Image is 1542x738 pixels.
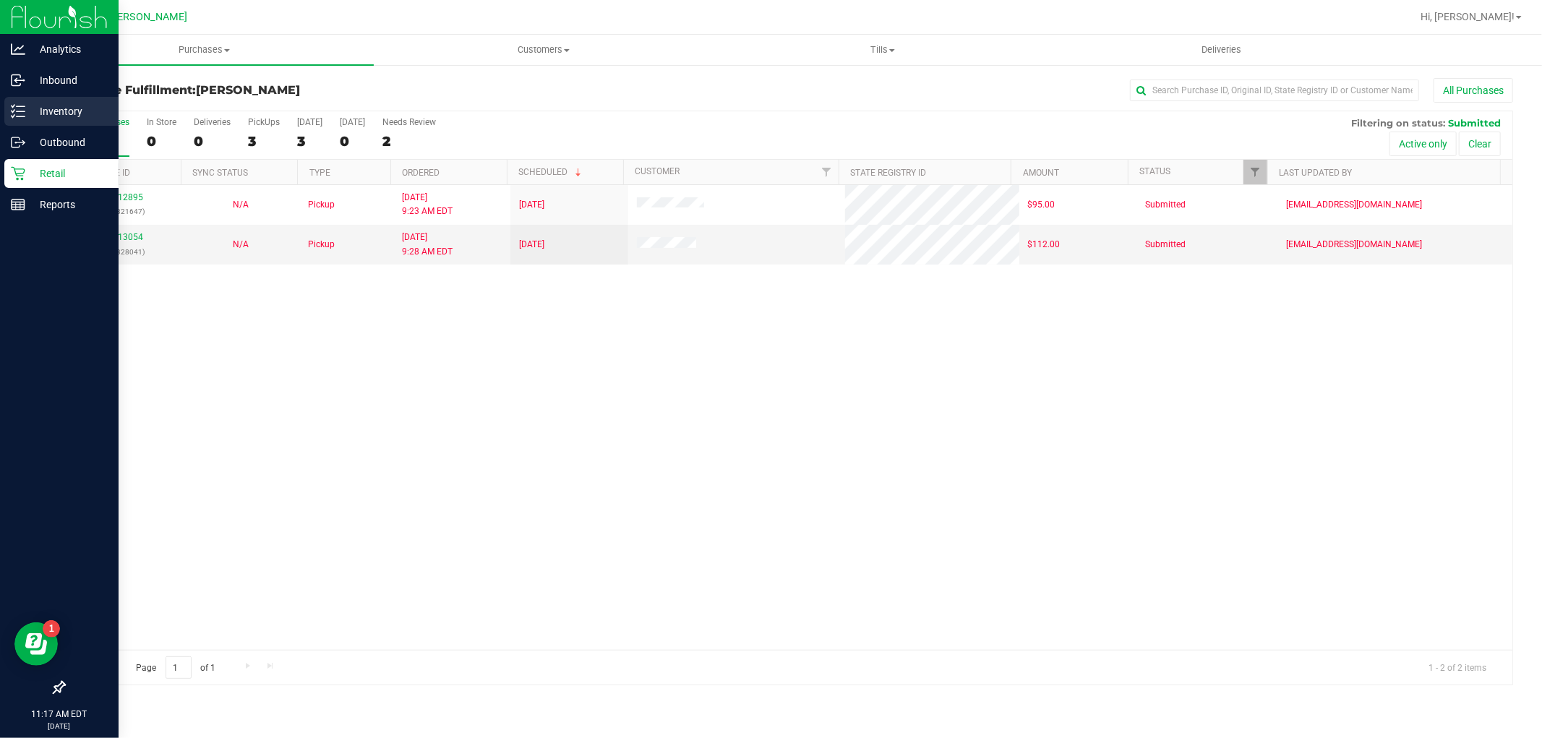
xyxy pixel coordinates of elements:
a: Tills [713,35,1052,65]
span: Not Applicable [233,239,249,249]
div: Needs Review [382,117,436,127]
span: [DATE] 9:23 AM EDT [402,191,453,218]
p: (328321647) [73,205,173,218]
span: Customers [374,43,712,56]
span: Filtering on status: [1351,117,1445,129]
p: Inventory [25,103,112,120]
span: [DATE] 9:28 AM EDT [402,231,453,258]
span: [EMAIL_ADDRESS][DOMAIN_NAME] [1286,238,1422,252]
inline-svg: Inventory [11,104,25,119]
span: 1 - 2 of 2 items [1417,656,1498,678]
div: 3 [297,133,322,150]
div: 2 [382,133,436,150]
inline-svg: Reports [11,197,25,212]
span: Page of 1 [124,656,228,679]
inline-svg: Analytics [11,42,25,56]
p: Retail [25,165,112,182]
p: [DATE] [7,721,112,731]
span: Pickup [308,198,335,212]
button: Active only [1389,132,1457,156]
div: [DATE] [340,117,365,127]
button: All Purchases [1434,78,1513,103]
span: [DATE] [519,238,544,252]
div: Deliveries [194,117,231,127]
span: Deliveries [1182,43,1261,56]
a: 12012895 [103,192,143,202]
span: Submitted [1145,238,1186,252]
a: Status [1139,166,1170,176]
span: [EMAIL_ADDRESS][DOMAIN_NAME] [1286,198,1422,212]
span: Purchases [35,43,374,56]
span: [PERSON_NAME] [108,11,187,23]
div: In Store [147,117,176,127]
a: Last Updated By [1279,168,1352,178]
span: Not Applicable [233,199,249,210]
p: (328328041) [73,245,173,259]
span: Pickup [308,238,335,252]
inline-svg: Retail [11,166,25,181]
p: Inbound [25,72,112,89]
a: Deliveries [1052,35,1391,65]
div: 0 [340,133,365,150]
a: Scheduled [519,167,585,177]
a: Customers [374,35,713,65]
p: Reports [25,196,112,213]
span: Submitted [1145,198,1186,212]
span: Hi, [PERSON_NAME]! [1421,11,1515,22]
button: N/A [233,238,249,252]
iframe: Resource center [14,622,58,666]
a: Purchases [35,35,374,65]
a: Type [309,168,330,178]
a: Ordered [402,168,440,178]
p: Analytics [25,40,112,58]
iframe: Resource center unread badge [43,620,60,638]
span: [PERSON_NAME] [196,83,300,97]
span: Tills [714,43,1051,56]
a: 12013054 [103,232,143,242]
button: Clear [1459,132,1501,156]
a: Sync Status [193,168,249,178]
a: Amount [1023,168,1059,178]
h3: Purchase Fulfillment: [64,84,547,97]
span: $95.00 [1028,198,1055,212]
a: Filter [815,160,839,184]
div: PickUps [248,117,280,127]
span: [DATE] [519,198,544,212]
span: $112.00 [1028,238,1061,252]
inline-svg: Inbound [11,73,25,87]
span: Submitted [1448,117,1501,129]
input: 1 [166,656,192,679]
a: Filter [1243,160,1267,184]
div: [DATE] [297,117,322,127]
div: 0 [194,133,231,150]
button: N/A [233,198,249,212]
p: Outbound [25,134,112,151]
div: 0 [147,133,176,150]
input: Search Purchase ID, Original ID, State Registry ID or Customer Name... [1130,80,1419,101]
p: 11:17 AM EDT [7,708,112,721]
a: State Registry ID [851,168,927,178]
inline-svg: Outbound [11,135,25,150]
a: Customer [635,166,680,176]
div: 3 [248,133,280,150]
